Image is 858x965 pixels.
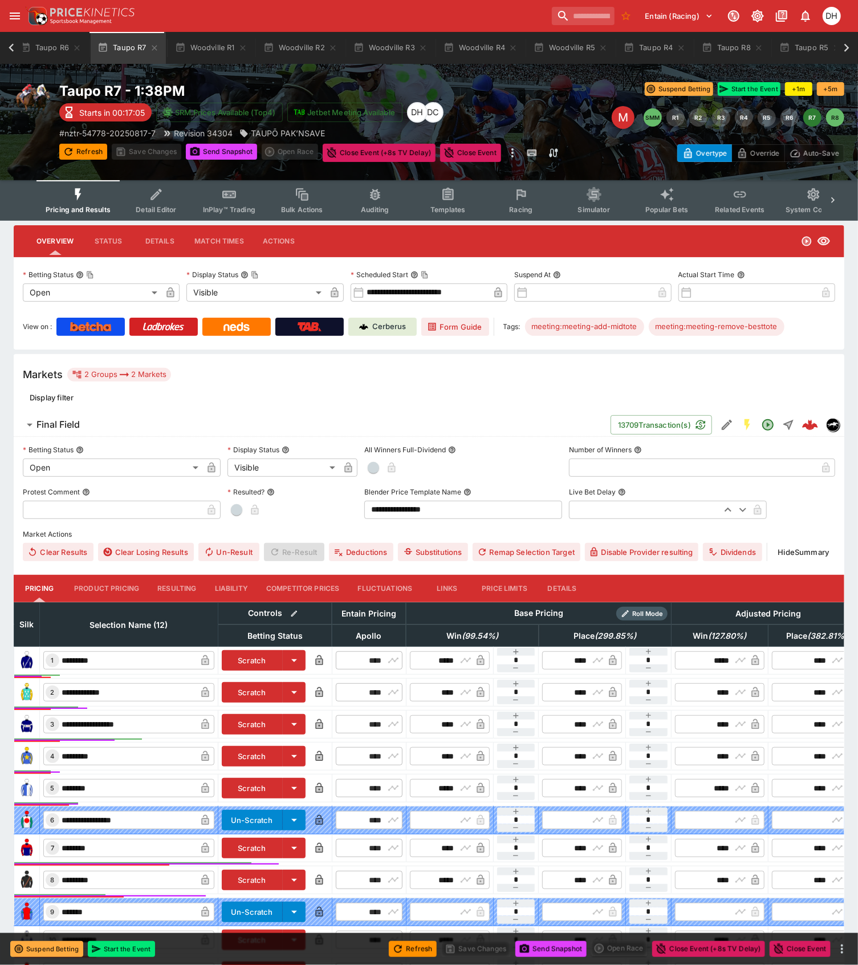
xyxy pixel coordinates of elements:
button: Taupo R4 [617,32,692,64]
p: Scheduled Start [351,270,408,279]
img: logo-cerberus--red.svg [802,417,818,433]
button: Woodville R4 [437,32,524,64]
span: Racing [509,205,532,214]
span: Detail Editor [136,205,176,214]
em: ( 127.80 %) [709,629,747,643]
span: Roll Mode [628,609,668,619]
button: Auto-Save [784,144,844,162]
div: 0e64b913-bc30-42d0-8309-677c0db1341b [802,417,818,433]
img: Ladbrokes [143,322,184,331]
span: 5 [48,784,57,792]
button: Scratch [222,650,283,671]
button: HideSummary [772,543,835,561]
div: Visible [186,283,325,302]
button: Resulting [148,575,205,602]
button: Product Pricing [65,575,148,602]
button: Pricing [14,575,65,602]
button: Override [731,144,784,162]
span: 4 [48,752,57,760]
span: Place(299.85%) [561,629,649,643]
button: Overview [27,228,83,255]
button: Actions [253,228,304,255]
button: more [506,144,519,162]
th: Entain Pricing [332,602,406,625]
button: R4 [735,108,753,127]
span: Re-Result [264,543,324,561]
p: Override [750,147,779,159]
img: runner 7 [18,839,36,857]
button: Deductions [329,543,394,561]
span: InPlay™ Trading [203,205,255,214]
button: Suspend Betting [10,941,83,957]
span: Un-Result [198,543,259,561]
button: Competitor Prices [257,575,349,602]
a: Form Guide [421,318,489,336]
span: 6 [48,816,57,824]
button: Details [536,575,588,602]
button: Woodville R2 [257,32,344,64]
p: TAUPŌ PAK’NSAVE [251,127,325,139]
button: Scratch [222,930,283,950]
h5: Markets [23,368,63,381]
img: TabNZ [298,322,322,331]
button: Connected to PK [723,6,744,26]
button: Substitutions [398,543,468,561]
button: Scratch [222,682,283,703]
button: +1m [785,82,812,96]
th: Controls [218,602,332,625]
label: Market Actions [23,526,835,543]
p: Starts in 00:17:05 [79,107,145,119]
button: Open [758,415,778,435]
div: Dan Hooper [407,102,428,123]
button: Taupo R7 [91,32,165,64]
span: Bulk Actions [281,205,323,214]
button: Betting Status [76,446,84,454]
button: Betting StatusCopy To Clipboard [76,271,84,279]
button: Send Snapshot [515,941,587,957]
svg: Open [761,418,775,432]
p: Auto-Save [803,147,839,159]
button: Scratch [222,746,283,767]
button: Taupo R6 [13,32,88,64]
div: TAUPŌ PAK’NSAVE [239,127,325,139]
em: ( 382.81 %) [807,629,847,643]
em: ( 99.54 %) [462,629,498,643]
button: 13709Transaction(s) [611,415,712,435]
img: runner 8 [18,871,36,889]
div: split button [591,940,648,956]
img: runner 6 [18,811,36,829]
button: R7 [803,108,822,127]
button: Taupo R8 [695,32,770,64]
div: Base Pricing [510,606,568,621]
button: Actual Start Time [737,271,745,279]
button: Fluctuations [349,575,422,602]
div: Daniel Hooper [823,7,841,25]
button: Woodville R1 [168,32,254,64]
button: Jetbet Meeting Available [287,103,402,122]
button: Final Field [14,413,611,436]
button: more [835,942,849,956]
button: Scratch [222,870,283,890]
button: R6 [780,108,799,127]
button: R2 [689,108,707,127]
button: SGM Enabled [737,415,758,435]
span: Win(99.54%) [434,629,511,643]
button: Copy To Clipboard [86,271,94,279]
button: Clear Losing Results [98,543,194,561]
button: Refresh [59,144,107,160]
button: Woodville R3 [347,32,434,64]
button: SMM [644,108,662,127]
span: Templates [430,205,465,214]
span: Betting Status [235,629,315,643]
button: Copy To Clipboard [251,271,259,279]
h6: Final Field [36,419,80,431]
p: Overtype [696,147,727,159]
button: Scratch [222,778,283,798]
input: search [552,7,615,25]
div: Show/hide Price Roll mode configuration. [616,607,668,621]
img: runner 5 [18,779,36,797]
h2: Copy To Clipboard [59,82,517,100]
button: All Winners Full-Dividend [448,446,456,454]
button: Close Event [440,144,501,162]
img: Betcha [70,322,111,331]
